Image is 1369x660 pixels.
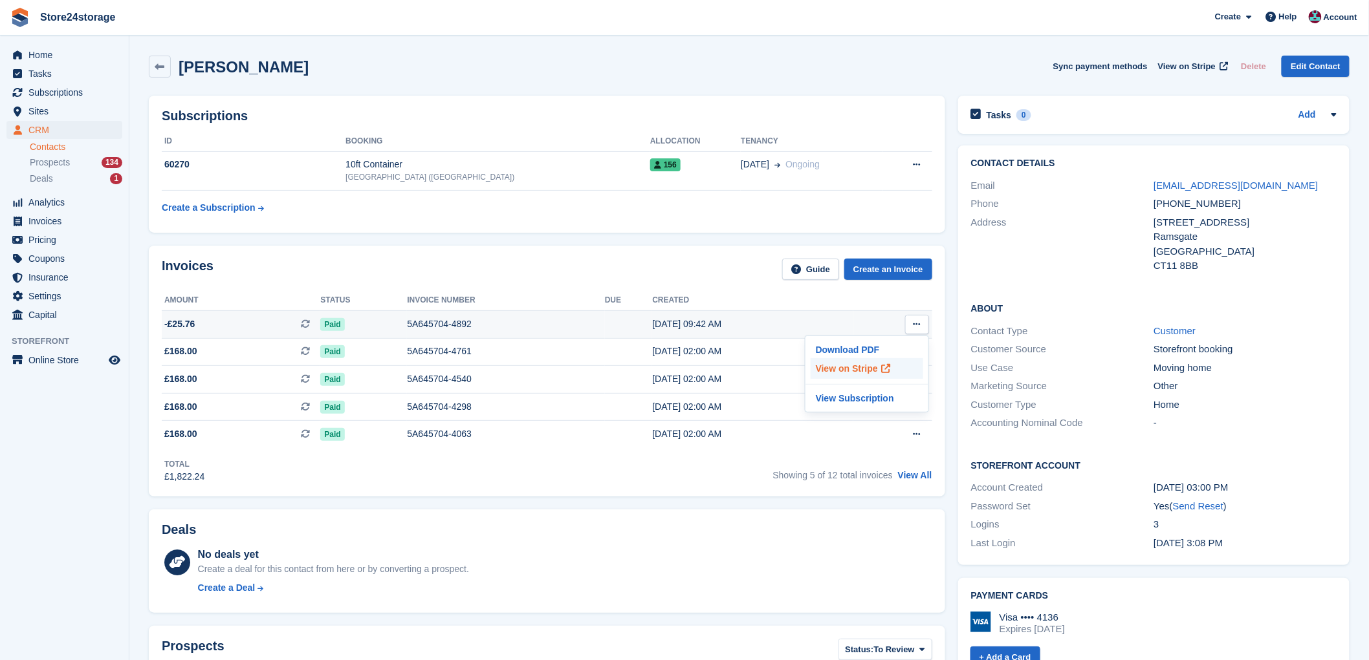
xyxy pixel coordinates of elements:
[1279,10,1297,23] span: Help
[811,358,923,379] a: View on Stripe
[1324,11,1357,24] span: Account
[35,6,121,28] a: Store24storage
[811,341,923,358] a: Download PDF
[811,390,923,407] a: View Subscription
[10,8,30,27] img: stora-icon-8386f47178a22dfd0bd8f6a31ec36ba5ce8667c1dd55bd0f319d3a0aa187defe.svg
[1215,10,1241,23] span: Create
[1309,10,1322,23] img: George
